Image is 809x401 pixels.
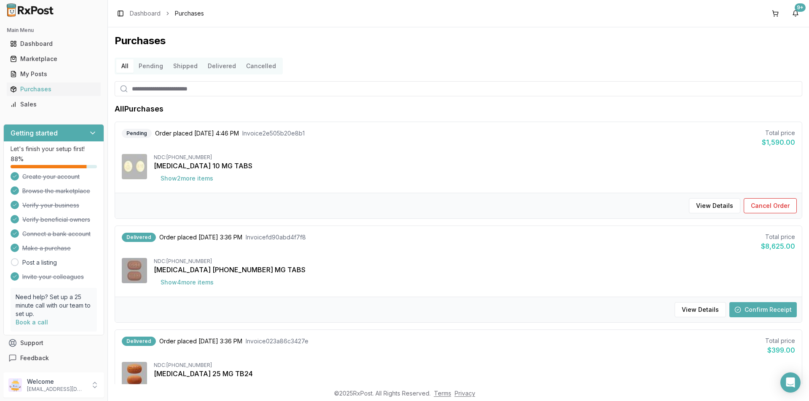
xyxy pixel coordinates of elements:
[22,215,90,224] span: Verify beneficial owners
[154,275,220,290] button: Show4more items
[22,258,57,267] a: Post a listing
[122,154,147,179] img: Jardiance 10 MG TABS
[689,198,740,213] button: View Details
[3,335,104,351] button: Support
[3,67,104,81] button: My Posts
[3,3,57,17] img: RxPost Logo
[7,66,101,82] a: My Posts
[154,258,795,265] div: NDC: [PHONE_NUMBER]
[10,70,97,78] div: My Posts
[765,345,795,355] div: $399.00
[154,161,795,171] div: [MEDICAL_DATA] 10 MG TABS
[761,233,795,241] div: Total price
[159,337,242,345] span: Order placed [DATE] 3:36 PM
[242,129,305,138] span: Invoice 2e505b20e8b1
[789,7,802,20] button: 9+
[115,34,802,48] h1: Purchases
[22,173,80,181] span: Create your account
[8,378,22,392] img: User avatar
[241,59,281,73] button: Cancelled
[10,40,97,48] div: Dashboard
[116,59,134,73] button: All
[246,233,306,242] span: Invoice fd90abd4f7f8
[175,9,204,18] span: Purchases
[122,337,156,346] div: Delivered
[729,302,797,317] button: Confirm Receipt
[115,103,163,115] h1: All Purchases
[22,273,84,281] span: Invite your colleagues
[11,145,97,153] p: Let's finish your setup first!
[455,390,475,397] a: Privacy
[10,55,97,63] div: Marketplace
[434,390,451,397] a: Terms
[675,302,726,317] button: View Details
[744,198,797,213] button: Cancel Order
[795,3,806,12] div: 9+
[762,137,795,147] div: $1,590.00
[22,244,71,252] span: Make a purchase
[3,52,104,66] button: Marketplace
[16,293,92,318] p: Need help? Set up a 25 minute call with our team to set up.
[130,9,204,18] nav: breadcrumb
[130,9,161,18] a: Dashboard
[762,129,795,137] div: Total price
[159,233,242,242] span: Order placed [DATE] 3:36 PM
[7,97,101,112] a: Sales
[7,82,101,97] a: Purchases
[155,129,239,138] span: Order placed [DATE] 4:46 PM
[10,85,97,93] div: Purchases
[154,362,795,369] div: NDC: [PHONE_NUMBER]
[11,128,58,138] h3: Getting started
[134,59,168,73] button: Pending
[16,319,48,326] a: Book a call
[27,377,86,386] p: Welcome
[22,201,79,210] span: Verify your business
[7,51,101,66] a: Marketplace
[7,36,101,51] a: Dashboard
[3,37,104,50] button: Dashboard
[20,354,49,362] span: Feedback
[10,100,97,109] div: Sales
[168,59,203,73] button: Shipped
[22,187,90,195] span: Browse the marketplace
[22,230,91,238] span: Connect a bank account
[780,372,801,393] div: Open Intercom Messenger
[122,258,147,283] img: Biktarvy 50-200-25 MG TABS
[761,241,795,251] div: $8,625.00
[11,155,24,163] span: 88 %
[3,98,104,111] button: Sales
[246,337,308,345] span: Invoice 023a86c3427e
[122,233,156,242] div: Delivered
[122,362,147,387] img: Myrbetriq 25 MG TB24
[7,27,101,34] h2: Main Menu
[154,171,220,186] button: Show2more items
[122,129,152,138] div: Pending
[154,154,795,161] div: NDC: [PHONE_NUMBER]
[765,337,795,345] div: Total price
[203,59,241,73] button: Delivered
[3,351,104,366] button: Feedback
[154,369,795,379] div: [MEDICAL_DATA] 25 MG TB24
[154,265,795,275] div: [MEDICAL_DATA] [PHONE_NUMBER] MG TABS
[27,386,86,393] p: [EMAIL_ADDRESS][DOMAIN_NAME]
[3,82,104,96] button: Purchases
